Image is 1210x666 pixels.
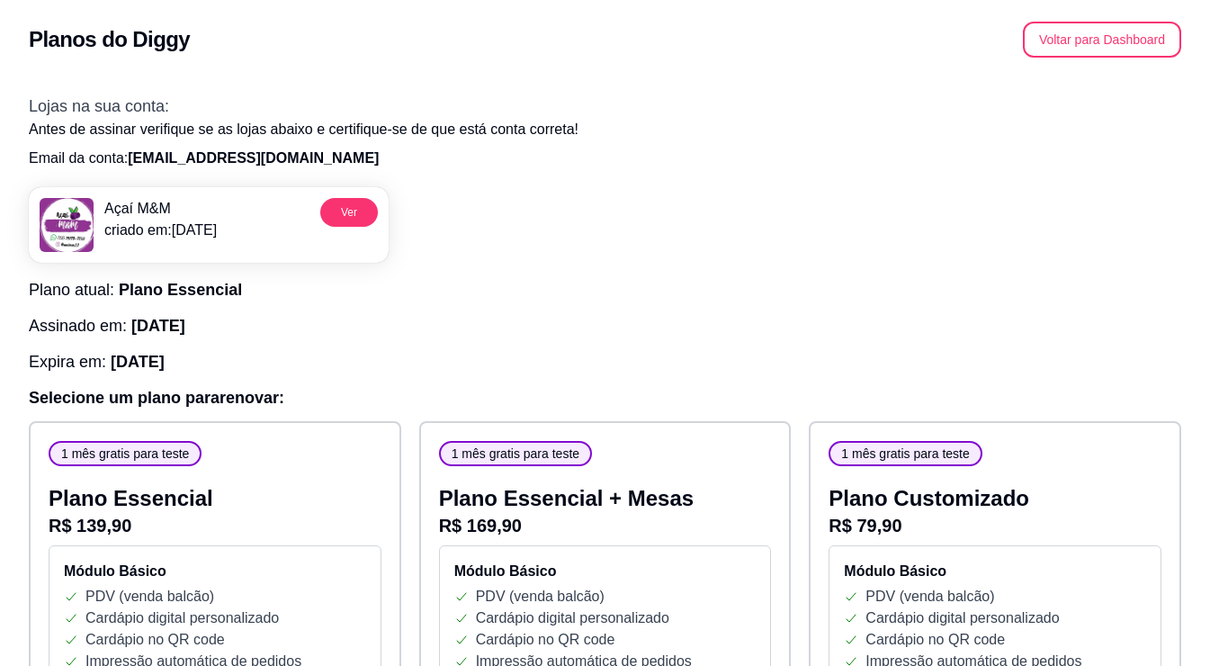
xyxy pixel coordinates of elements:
[444,445,587,463] span: 1 mês gratis para teste
[29,148,1181,169] p: Email da conta:
[320,198,378,227] button: Ver
[865,607,1059,629] p: Cardápio digital personalizado
[49,484,381,513] p: Plano Essencial
[29,277,1181,302] h3: Plano atual:
[111,353,165,371] span: [DATE]
[454,561,757,582] h4: Módulo Básico
[829,513,1161,538] p: R$ 79,90
[131,317,185,335] span: [DATE]
[476,607,669,629] p: Cardápio digital personalizado
[29,94,1181,119] h3: Lojas na sua conta:
[29,349,1181,374] h3: Expira em:
[1023,22,1181,58] button: Voltar para Dashboard
[865,586,994,607] p: PDV (venda balcão)
[476,629,615,651] p: Cardápio no QR code
[29,385,1181,410] h3: Selecione um plano para renovar :
[865,629,1005,651] p: Cardápio no QR code
[29,25,190,54] h2: Planos do Diggy
[439,484,772,513] p: Plano Essencial + Mesas
[49,513,381,538] p: R$ 139,90
[29,119,1181,140] p: Antes de assinar verifique se as lojas abaixo e certifique-se de que está conta correta!
[834,445,976,463] span: 1 mês gratis para teste
[844,561,1146,582] h4: Módulo Básico
[104,198,217,220] p: Açaí M&M
[85,586,214,607] p: PDV (venda balcão)
[1023,31,1181,47] a: Voltar para Dashboard
[119,281,242,299] span: Plano Essencial
[85,629,225,651] p: Cardápio no QR code
[476,586,605,607] p: PDV (venda balcão)
[29,313,1181,338] h3: Assinado em:
[439,513,772,538] p: R$ 169,90
[29,187,389,263] a: menu logoAçaí M&Mcriado em:[DATE]Ver
[128,150,379,166] span: [EMAIL_ADDRESS][DOMAIN_NAME]
[54,445,196,463] span: 1 mês gratis para teste
[64,561,366,582] h4: Módulo Básico
[40,198,94,252] img: menu logo
[104,220,217,241] p: criado em: [DATE]
[829,484,1161,513] p: Plano Customizado
[85,607,279,629] p: Cardápio digital personalizado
